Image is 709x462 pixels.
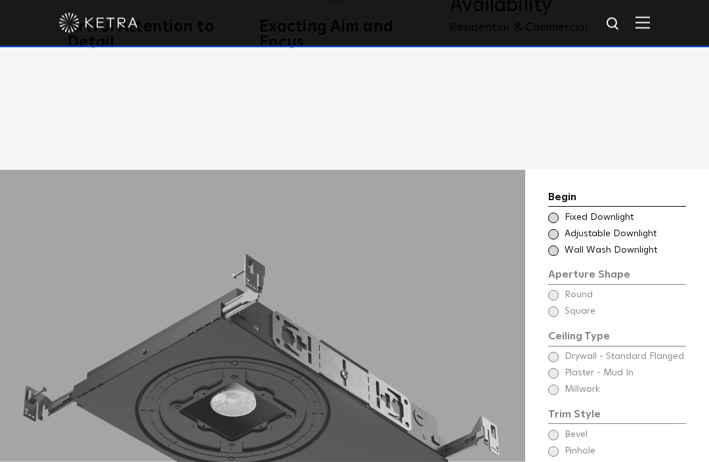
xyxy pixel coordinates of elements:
[635,16,650,29] img: Hamburger%20Nav.svg
[565,228,685,241] span: Adjustable Downlight
[565,212,685,225] span: Fixed Downlight
[565,245,685,258] span: Wall Wash Downlight
[548,190,686,208] div: Begin
[605,16,622,33] img: search icon
[59,13,138,33] img: ketra-logo-2019-white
